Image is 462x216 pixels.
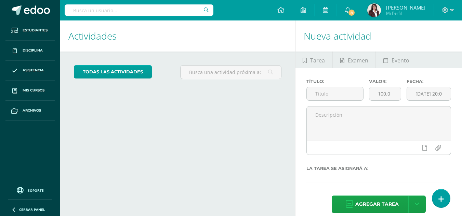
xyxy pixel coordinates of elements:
[376,52,417,68] a: Evento
[65,4,213,16] input: Busca un usuario...
[28,188,44,193] span: Soporte
[306,79,364,84] label: Título:
[310,52,325,69] span: Tarea
[407,87,451,100] input: Fecha de entrega
[333,52,375,68] a: Examen
[386,4,425,11] span: [PERSON_NAME]
[23,48,43,53] span: Disciplina
[367,3,381,17] img: 9c03763851860f26ccd7dfc27219276d.png
[295,52,332,68] a: Tarea
[348,52,368,69] span: Examen
[23,28,48,33] span: Estudiantes
[304,20,454,52] h1: Nueva actividad
[5,61,55,81] a: Asistencia
[407,79,451,84] label: Fecha:
[369,79,401,84] label: Valor:
[5,20,55,41] a: Estudiantes
[19,207,45,212] span: Cerrar panel
[8,185,52,195] a: Soporte
[307,87,363,100] input: Título
[23,68,44,73] span: Asistencia
[5,81,55,101] a: Mis cursos
[181,66,281,79] input: Busca una actividad próxima aquí...
[5,41,55,61] a: Disciplina
[23,88,44,93] span: Mis cursos
[386,10,425,16] span: Mi Perfil
[74,65,152,78] a: todas las Actividades
[5,101,55,121] a: Archivos
[355,196,399,213] span: Agregar tarea
[68,20,287,52] h1: Actividades
[392,52,409,69] span: Evento
[306,166,451,171] label: La tarea se asignará a:
[23,108,41,113] span: Archivos
[369,87,401,100] input: Puntos máximos
[348,9,355,16] span: 8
